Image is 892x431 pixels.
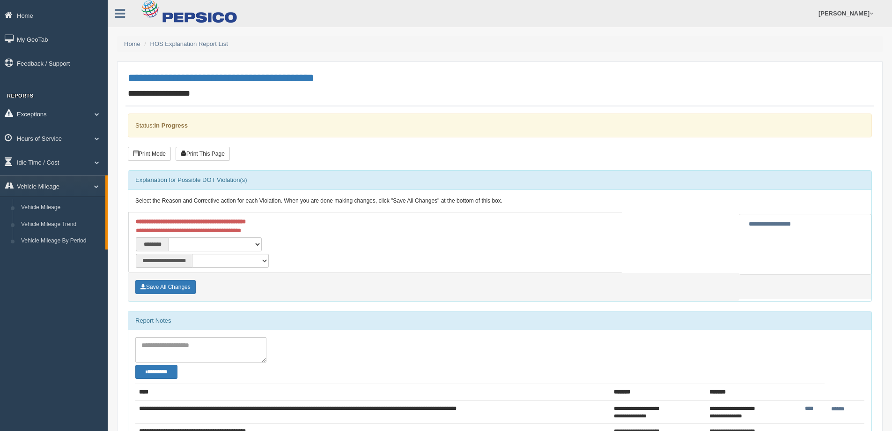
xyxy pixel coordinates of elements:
button: Change Filter Options [135,365,177,379]
strong: In Progress [154,122,188,129]
a: HOS Explanation Report List [150,40,228,47]
a: Vehicle Mileage [17,199,105,216]
div: Report Notes [128,311,871,330]
button: Print Mode [128,147,171,161]
button: Print This Page [176,147,230,161]
a: Vehicle Mileage By Period [17,233,105,250]
a: Home [124,40,140,47]
a: Vehicle Mileage Trend [17,216,105,233]
div: Status: [128,113,872,137]
div: Explanation for Possible DOT Violation(s) [128,171,871,189]
div: Select the Reason and Corrective action for each Violation. When you are done making changes, cli... [128,190,871,212]
button: Save [135,280,196,294]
